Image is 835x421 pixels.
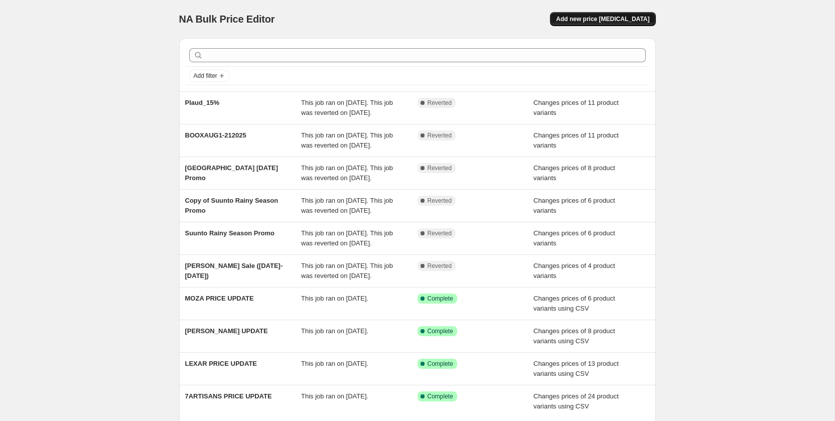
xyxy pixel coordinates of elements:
[194,72,217,80] span: Add filter
[301,295,368,302] span: This job ran on [DATE].
[185,262,283,279] span: [PERSON_NAME] Sale ([DATE]-[DATE])
[301,392,368,400] span: This job ran on [DATE].
[185,229,274,237] span: Suunto Rainy Season Promo
[428,262,452,270] span: Reverted
[301,164,393,182] span: This job ran on [DATE]. This job was reverted on [DATE].
[428,197,452,205] span: Reverted
[533,392,619,410] span: Changes prices of 24 product variants using CSV
[533,99,619,116] span: Changes prices of 11 product variants
[428,164,452,172] span: Reverted
[185,197,279,214] span: Copy of Suunto Rainy Season Promo
[550,12,655,26] button: Add new price [MEDICAL_DATA]
[533,164,615,182] span: Changes prices of 8 product variants
[179,14,275,25] span: NA Bulk Price Editor
[185,99,220,106] span: Plaud_15%
[556,15,649,23] span: Add new price [MEDICAL_DATA]
[301,229,393,247] span: This job ran on [DATE]. This job was reverted on [DATE].
[533,197,615,214] span: Changes prices of 6 product variants
[301,327,368,335] span: This job ran on [DATE].
[185,131,246,139] span: BOOXAUG1-212025
[428,229,452,237] span: Reverted
[301,99,393,116] span: This job ran on [DATE]. This job was reverted on [DATE].
[301,131,393,149] span: This job ran on [DATE]. This job was reverted on [DATE].
[533,262,615,279] span: Changes prices of 4 product variants
[301,262,393,279] span: This job ran on [DATE]. This job was reverted on [DATE].
[185,360,257,367] span: LEXAR PRICE UPDATE
[185,295,254,302] span: MOZA PRICE UPDATE
[428,295,453,303] span: Complete
[189,70,229,82] button: Add filter
[185,392,272,400] span: 7ARTISANS PRICE UPDATE
[533,229,615,247] span: Changes prices of 6 product variants
[533,327,615,345] span: Changes prices of 8 product variants using CSV
[301,197,393,214] span: This job ran on [DATE]. This job was reverted on [DATE].
[428,360,453,368] span: Complete
[533,360,619,377] span: Changes prices of 13 product variants using CSV
[533,295,615,312] span: Changes prices of 6 product variants using CSV
[533,131,619,149] span: Changes prices of 11 product variants
[428,392,453,400] span: Complete
[428,99,452,107] span: Reverted
[185,164,279,182] span: [GEOGRAPHIC_DATA] [DATE] Promo
[301,360,368,367] span: This job ran on [DATE].
[428,131,452,139] span: Reverted
[185,327,268,335] span: [PERSON_NAME] UPDATE
[428,327,453,335] span: Complete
